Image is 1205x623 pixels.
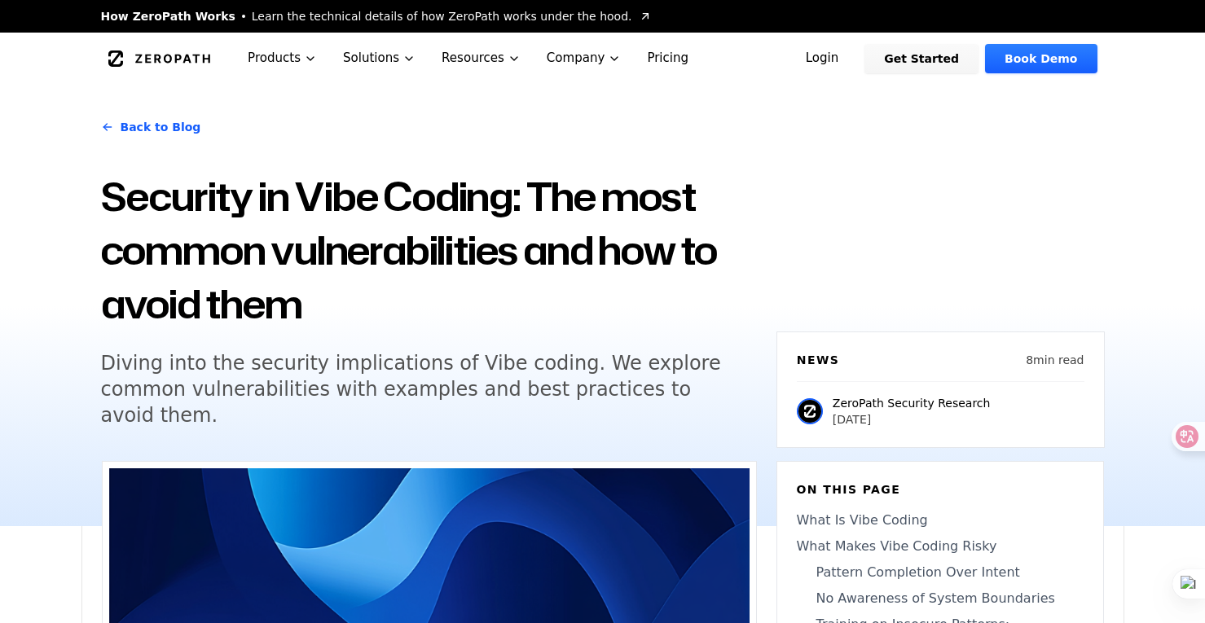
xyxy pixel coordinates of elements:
[797,481,1084,498] h6: On this page
[634,33,701,84] a: Pricing
[797,563,1084,582] a: Pattern Completion Over Intent
[252,8,632,24] span: Learn the technical details of how ZeroPath works under the hood.
[101,8,652,24] a: How ZeroPath WorksLearn the technical details of how ZeroPath works under the hood.
[833,395,991,411] p: ZeroPath Security Research
[1026,352,1084,368] p: 8 min read
[864,44,979,73] a: Get Started
[833,411,991,428] p: [DATE]
[985,44,1097,73] a: Book Demo
[534,33,635,84] button: Company
[235,33,330,84] button: Products
[81,33,1124,84] nav: Global
[797,537,1084,556] a: What Makes Vibe Coding Risky
[101,8,235,24] span: How ZeroPath Works
[101,104,201,150] a: Back to Blog
[797,511,1084,530] a: What Is Vibe Coding
[786,44,859,73] a: Login
[429,33,534,84] button: Resources
[330,33,429,84] button: Solutions
[101,169,757,331] h1: Security in Vibe Coding: The most common vulnerabilities and how to avoid them
[797,589,1084,608] a: No Awareness of System Boundaries
[797,352,839,368] h6: News
[797,398,823,424] img: ZeroPath Security Research
[101,350,727,428] h5: Diving into the security implications of Vibe coding. We explore common vulnerabilities with exam...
